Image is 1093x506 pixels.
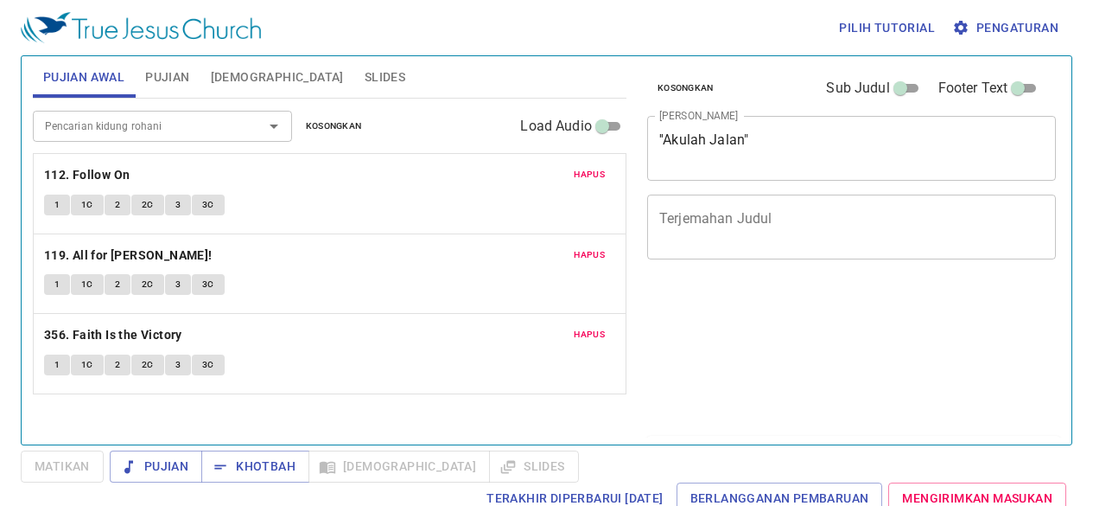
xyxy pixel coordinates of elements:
[142,277,154,292] span: 2C
[165,355,191,375] button: 3
[131,355,164,375] button: 2C
[211,67,344,88] span: [DEMOGRAPHIC_DATA]
[658,80,714,96] span: Kosongkan
[71,274,104,295] button: 1C
[115,277,120,292] span: 2
[81,197,93,213] span: 1C
[105,355,130,375] button: 2
[115,357,120,373] span: 2
[124,456,188,477] span: Pujian
[142,357,154,373] span: 2C
[202,277,214,292] span: 3C
[574,247,605,263] span: Hapus
[175,277,181,292] span: 3
[81,277,93,292] span: 1C
[71,355,104,375] button: 1C
[563,324,615,345] button: Hapus
[192,195,225,215] button: 3C
[165,274,191,295] button: 3
[574,327,605,343] span: Hapus
[145,67,189,88] span: Pujian
[175,197,181,213] span: 3
[115,197,120,213] span: 2
[44,195,70,215] button: 1
[306,118,362,134] span: Kosongkan
[44,245,213,266] b: 119. All for [PERSON_NAME]!
[44,274,70,295] button: 1
[110,451,202,483] button: Pujian
[192,274,225,295] button: 3C
[563,245,615,266] button: Hapus
[949,12,1065,44] button: Pengaturan
[54,197,60,213] span: 1
[44,324,182,346] b: 356. Faith Is the Victory
[44,355,70,375] button: 1
[54,357,60,373] span: 1
[44,164,130,186] b: 112. Follow On
[262,114,286,138] button: Open
[365,67,405,88] span: Slides
[201,451,309,483] button: Khotbah
[131,195,164,215] button: 2C
[659,131,1044,164] textarea: ''Akulah Jalan"
[54,277,60,292] span: 1
[105,195,130,215] button: 2
[81,357,93,373] span: 1C
[938,78,1008,99] span: Footer Text
[21,12,261,43] img: True Jesus Church
[43,67,124,88] span: Pujian Awal
[202,357,214,373] span: 3C
[202,197,214,213] span: 3C
[574,167,605,183] span: Hapus
[832,12,942,44] button: Pilih tutorial
[131,274,164,295] button: 2C
[956,17,1058,39] span: Pengaturan
[105,274,130,295] button: 2
[71,195,104,215] button: 1C
[165,195,191,215] button: 3
[175,357,181,373] span: 3
[647,78,724,99] button: Kosongkan
[44,164,133,186] button: 112. Follow On
[44,324,185,346] button: 356. Faith Is the Victory
[192,355,225,375] button: 3C
[215,456,295,477] span: Khotbah
[295,116,372,137] button: Kosongkan
[826,78,889,99] span: Sub Judul
[563,164,615,185] button: Hapus
[142,197,154,213] span: 2C
[44,245,215,266] button: 119. All for [PERSON_NAME]!
[520,116,592,137] span: Load Audio
[640,278,976,430] iframe: from-child
[839,17,935,39] span: Pilih tutorial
